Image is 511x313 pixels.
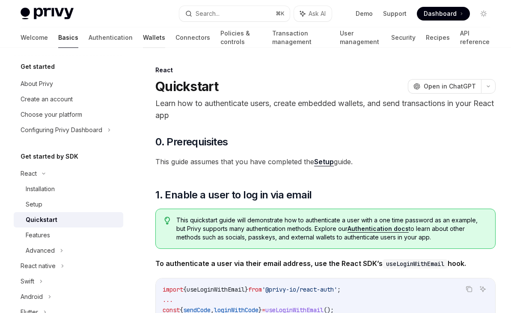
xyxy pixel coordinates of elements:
div: Configuring Privy Dashboard [21,125,102,135]
span: ⌘ K [276,10,285,17]
a: Transaction management [272,27,330,48]
a: Authentication [89,27,133,48]
button: Copy the contents from the code block [463,283,475,295]
a: Dashboard [417,7,470,21]
a: Security [391,27,416,48]
div: Quickstart [26,215,57,225]
a: Features [14,227,123,243]
span: ; [337,286,341,293]
div: Installation [26,184,55,194]
a: Recipes [426,27,450,48]
a: Setup [14,197,123,212]
span: ... [163,296,173,304]
h5: Get started by SDK [21,151,78,162]
a: User management [340,27,381,48]
a: API reference [460,27,490,48]
strong: To authenticate a user via their email address, use the React SDK’s hook. [155,259,466,268]
a: Choose your platform [14,107,123,122]
h5: Get started [21,62,55,72]
p: Learn how to authenticate users, create embedded wallets, and send transactions in your React app [155,97,496,121]
a: Quickstart [14,212,123,227]
div: React native [21,261,56,271]
a: Create an account [14,92,123,107]
span: Ask AI [309,9,326,18]
div: Search... [196,9,220,19]
button: Toggle dark mode [477,7,490,21]
a: Connectors [175,27,210,48]
div: Setup [26,199,42,210]
span: import [163,286,183,293]
code: useLoginWithEmail [383,259,448,269]
button: Ask AI [294,6,332,21]
a: Policies & controls [220,27,262,48]
div: Android [21,292,43,302]
div: Create an account [21,94,73,104]
span: from [248,286,262,293]
a: Wallets [143,27,165,48]
a: Authentication docs [348,225,409,233]
a: Basics [58,27,78,48]
span: useLoginWithEmail [187,286,245,293]
a: Setup [314,157,334,166]
span: 0. Prerequisites [155,135,228,149]
div: React [21,168,37,179]
span: Dashboard [424,9,457,18]
a: Installation [14,181,123,197]
span: This quickstart guide will demonstrate how to authenticate a user with a one time password as an ... [176,216,487,242]
button: Search...⌘K [179,6,289,21]
h1: Quickstart [155,79,219,94]
div: About Privy [21,79,53,89]
span: 1. Enable a user to log in via email [155,188,312,202]
a: Support [383,9,407,18]
span: { [183,286,187,293]
img: light logo [21,8,74,20]
span: '@privy-io/react-auth' [262,286,337,293]
a: Welcome [21,27,48,48]
div: Choose your platform [21,109,82,120]
a: About Privy [14,76,123,92]
span: This guide assumes that you have completed the guide. [155,156,496,168]
button: Open in ChatGPT [408,79,481,94]
button: Ask AI [477,283,488,295]
div: Features [26,230,50,240]
div: Swift [21,276,34,286]
span: } [245,286,248,293]
div: Advanced [26,245,55,256]
a: Demo [356,9,373,18]
span: Open in ChatGPT [424,82,476,91]
svg: Tip [164,217,170,224]
div: React [155,66,496,74]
